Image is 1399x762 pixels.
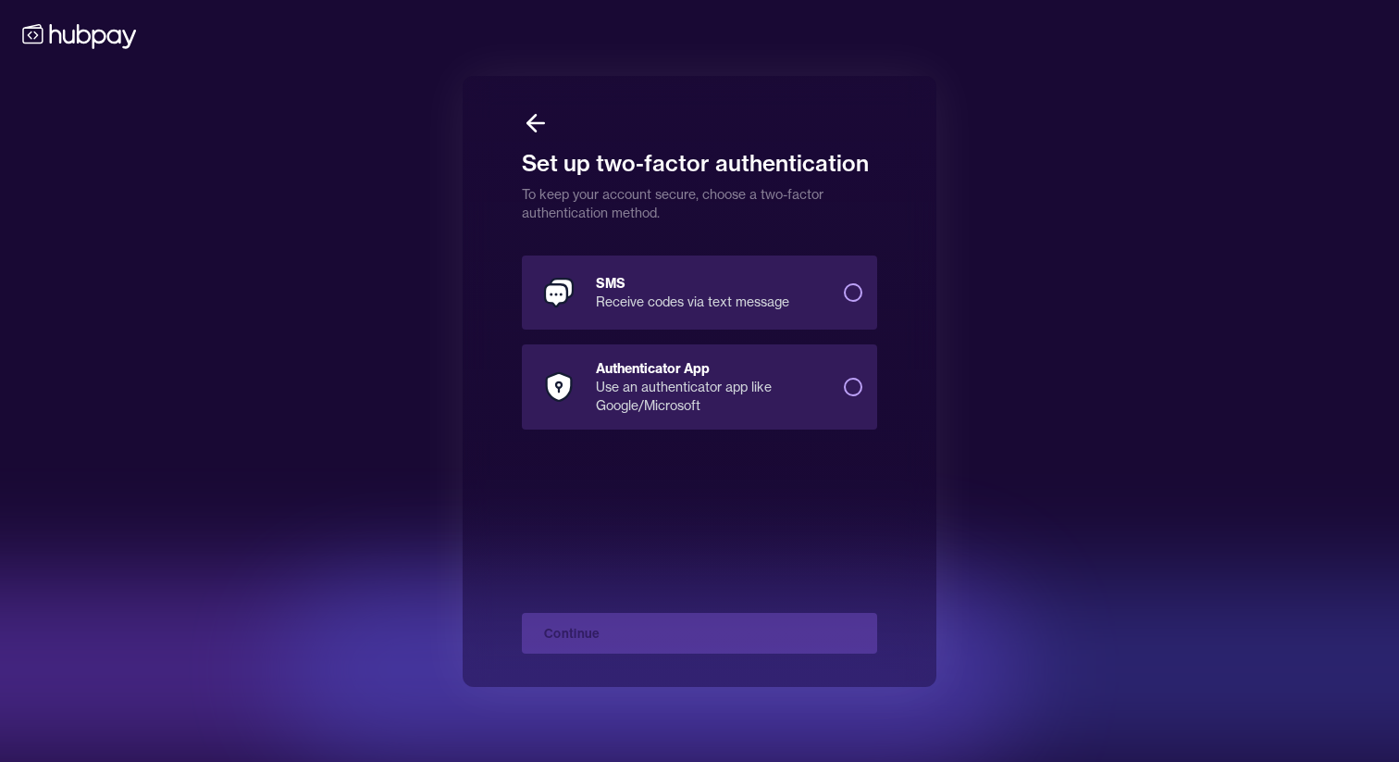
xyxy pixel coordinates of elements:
[522,137,877,178] h1: Set up two-factor authentication
[596,359,829,378] div: Authenticator App
[844,378,862,396] button: Authenticator AppUse an authenticator app like Google/Microsoft
[596,378,829,415] div: Use an authenticator app like Google/Microsoft
[522,178,877,222] p: To keep your account secure, choose a two-factor authentication method.
[844,283,862,302] button: SMSReceive codes via text message
[596,274,829,293] div: SMS
[596,293,829,311] div: Receive codes via text message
